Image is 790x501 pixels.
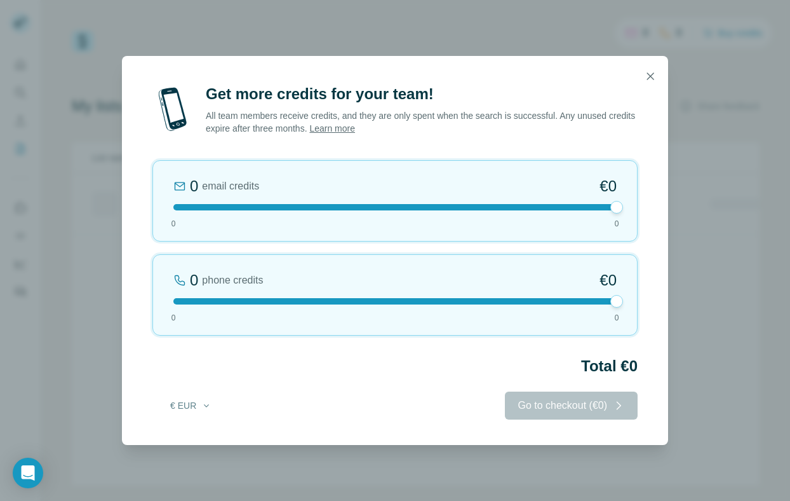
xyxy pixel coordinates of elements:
[202,273,263,288] span: phone credits
[615,218,619,230] span: 0
[599,270,617,291] span: €0
[13,458,43,488] div: Open Intercom Messenger
[202,179,259,194] span: email credits
[615,312,619,324] span: 0
[309,123,355,134] a: Learn more
[206,109,638,135] p: All team members receive credits, and they are only spent when the search is successful. Any unus...
[152,84,193,135] img: mobile-phone
[152,356,638,376] h2: Total €0
[190,270,198,291] div: 0
[599,176,617,196] span: €0
[161,394,220,417] button: € EUR
[190,176,198,196] div: 0
[171,312,176,324] span: 0
[171,218,176,230] span: 0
